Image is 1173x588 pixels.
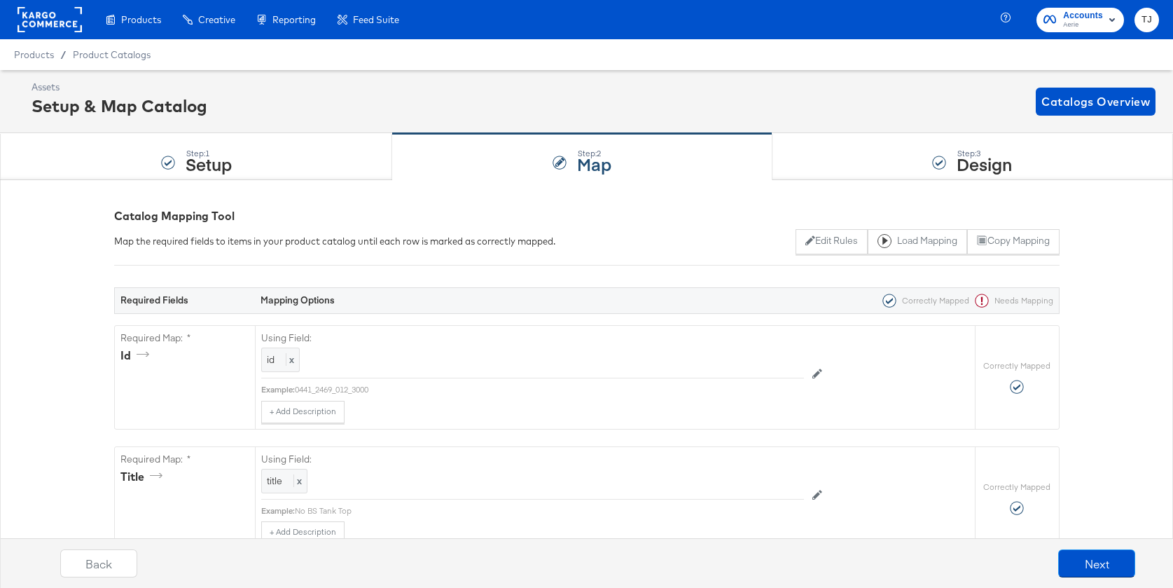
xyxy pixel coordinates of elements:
div: Needs Mapping [969,294,1053,308]
strong: Required Fields [120,294,188,306]
button: Edit Rules [796,229,868,254]
button: + Add Description [261,401,345,423]
button: + Add Description [261,521,345,544]
span: Aerie [1063,20,1103,31]
div: Example: [261,384,295,395]
span: TJ [1140,12,1153,28]
span: Catalogs Overview [1041,92,1150,111]
button: Copy Mapping [967,229,1059,254]
div: Step: 2 [577,149,611,158]
div: Assets [32,81,207,94]
div: Example: [261,505,295,517]
div: Catalog Mapping Tool [114,208,1060,224]
label: Using Field: [261,453,804,466]
label: Using Field: [261,331,804,345]
label: Required Map: * [120,453,249,466]
strong: Setup [186,152,232,175]
div: id [120,348,154,364]
button: Load Mapping [868,229,967,254]
button: AccountsAerie [1036,8,1124,32]
span: Creative [198,14,235,25]
span: / [54,49,73,60]
strong: Mapping Options [261,294,335,306]
strong: Map [577,152,611,175]
span: Products [121,14,161,25]
span: x [286,353,294,366]
div: Step: 3 [957,149,1012,158]
span: id [267,353,275,366]
label: Correctly Mapped [983,481,1050,493]
div: Map the required fields to items in your product catalog until each row is marked as correctly ma... [114,235,555,248]
span: x [293,474,302,487]
span: Accounts [1063,8,1103,23]
div: Step: 1 [186,149,232,158]
div: 0441_2469_012_3000 [295,384,804,395]
a: Product Catalogs [73,49,151,60]
button: Next [1058,549,1135,577]
strong: Design [957,152,1012,175]
div: Setup & Map Catalog [32,94,207,118]
div: No BS Tank Top [295,505,804,517]
span: Products [14,49,54,60]
button: Catalogs Overview [1036,88,1155,116]
button: TJ [1134,8,1159,32]
button: Back [60,549,137,577]
span: title [267,474,282,487]
span: Reporting [272,14,316,25]
div: title [120,469,167,485]
span: Feed Suite [353,14,399,25]
div: Correctly Mapped [877,294,969,308]
label: Required Map: * [120,331,249,345]
label: Correctly Mapped [983,360,1050,371]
